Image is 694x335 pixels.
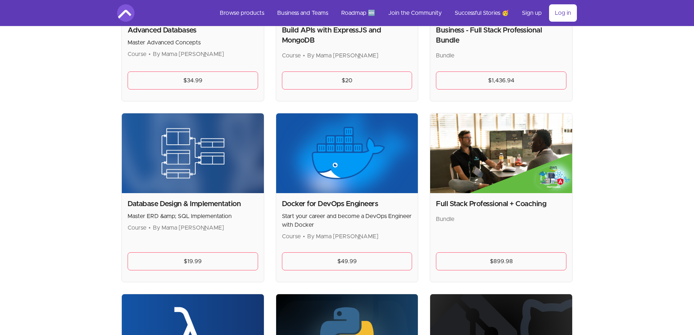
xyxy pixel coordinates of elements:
[128,51,146,57] span: Course
[128,225,146,231] span: Course
[128,212,258,221] p: Master ERD &amp; SQL Implementation
[303,53,305,58] span: •
[430,113,572,193] img: Product image for Full Stack Professional + Coaching
[117,4,134,22] img: Amigoscode logo
[128,71,258,90] a: $34.99
[436,199,566,209] h2: Full Stack Professional + Coaching
[436,71,566,90] a: $1,436.94
[436,53,454,58] span: Bundle
[549,4,577,22] a: Log in
[149,225,151,231] span: •
[128,199,258,209] h2: Database Design & Implementation
[214,4,270,22] a: Browse products
[128,25,258,35] h2: Advanced Databases
[128,38,258,47] p: Master Advanced Concepts
[516,4,548,22] a: Sign up
[214,4,577,22] nav: Main
[149,51,151,57] span: •
[436,216,454,222] span: Bundle
[436,25,566,45] h2: Business - Full Stack Professional Bundle
[282,199,412,209] h2: Docker for DevOps Engineers
[282,234,301,239] span: Course
[307,234,378,239] span: By Mama [PERSON_NAME]
[153,51,224,57] span: By Mama [PERSON_NAME]
[282,212,412,229] p: Start your career and become a DevOps Engineer with Docker
[436,252,566,270] a: $899.98
[282,252,412,270] a: $49.99
[282,53,301,58] span: Course
[153,225,224,231] span: By Mama [PERSON_NAME]
[128,252,258,270] a: $19.99
[271,4,334,22] a: Business and Teams
[122,113,264,193] img: Product image for Database Design & Implementation
[276,113,418,193] img: Product image for Docker for DevOps Engineers
[335,4,381,22] a: Roadmap 🆕
[282,71,412,90] a: $20
[303,234,305,239] span: •
[382,4,447,22] a: Join the Community
[307,53,378,58] span: By Mama [PERSON_NAME]
[282,25,412,45] h2: Build APIs with ExpressJS and MongoDB
[449,4,515,22] a: Successful Stories 🥳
